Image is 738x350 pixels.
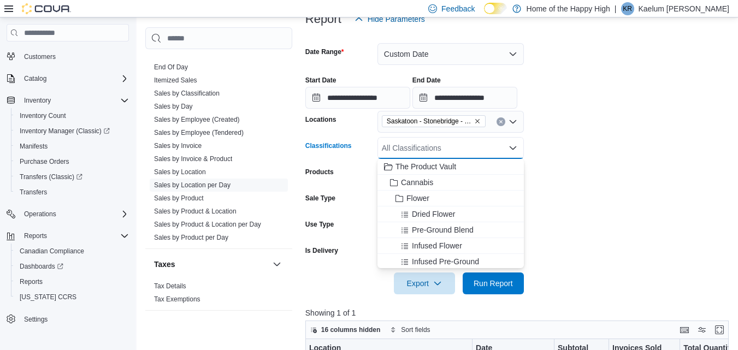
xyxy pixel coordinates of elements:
a: Transfers (Classic) [15,170,87,183]
span: Catalog [20,72,129,85]
span: Sales by Employee (Created) [154,115,240,124]
span: Transfers (Classic) [20,173,82,181]
span: Dashboards [20,262,63,271]
span: Sales by Classification [154,89,220,98]
button: Infused Flower [377,238,524,254]
span: Tax Exemptions [154,295,200,304]
a: Inventory Count [15,109,70,122]
button: Open list of options [509,117,517,126]
button: Reports [20,229,51,242]
span: Feedback [441,3,475,14]
a: Sales by Product & Location per Day [154,221,261,228]
button: Hide Parameters [350,8,429,30]
a: Canadian Compliance [15,245,88,258]
button: 16 columns hidden [306,323,385,336]
button: Remove Saskatoon - Stonebridge - Fire & Flower from selection in this group [474,118,481,124]
button: Reports [2,228,133,244]
input: Press the down key to open a popover containing a calendar. [305,87,410,109]
a: Sales by Employee (Created) [154,116,240,123]
button: Custom Date [377,43,524,65]
button: Settings [2,311,133,327]
button: Catalog [20,72,51,85]
label: Date Range [305,48,344,56]
button: Inventory [2,93,133,108]
span: Purchase Orders [20,157,69,166]
p: Home of the Happy High [527,2,610,15]
input: Dark Mode [484,3,507,14]
button: Purchase Orders [11,154,133,169]
span: Transfers (Classic) [15,170,129,183]
a: Sales by Product & Location [154,207,237,215]
span: Sort fields [401,325,430,334]
span: Sales by Product & Location [154,207,237,216]
label: Sale Type [305,194,335,203]
a: Sales by Classification [154,90,220,97]
a: Tax Details [154,282,186,290]
button: The Product Vault [377,159,524,175]
button: Transfers [11,185,133,200]
span: 16 columns hidden [321,325,381,334]
p: Showing 1 of 1 [305,307,733,318]
span: Customers [20,49,129,63]
input: Press the down key to open a popover containing a calendar. [412,87,517,109]
button: Taxes [154,259,268,270]
span: Sales by Day [154,102,193,111]
label: Products [305,168,334,176]
span: Customers [24,52,56,61]
span: Reports [20,229,129,242]
a: Itemized Sales [154,76,197,84]
a: Tax Exemptions [154,295,200,303]
a: Sales by Employee (Tendered) [154,129,244,137]
label: Use Type [305,220,334,229]
a: [US_STATE] CCRS [15,290,81,304]
button: Flower [377,191,524,206]
span: Sales by Location [154,168,206,176]
button: Run Report [463,272,524,294]
span: Purchase Orders [15,155,129,168]
div: Sales [145,61,292,248]
button: Canadian Compliance [11,244,133,259]
button: Operations [20,207,61,221]
button: Reports [11,274,133,289]
span: Inventory Count [20,111,66,120]
span: Washington CCRS [15,290,129,304]
span: Dried Flower [412,209,455,220]
span: Reports [20,277,43,286]
a: Reports [15,275,47,288]
button: Keyboard shortcuts [678,323,691,336]
a: Sales by Location [154,168,206,176]
span: Sales by Product & Location per Day [154,220,261,229]
span: Sales by Invoice & Product [154,155,232,163]
button: [US_STATE] CCRS [11,289,133,305]
button: Inventory Count [11,108,133,123]
p: | [615,2,617,15]
button: Clear input [497,117,505,126]
span: Dark Mode [484,14,485,15]
div: Taxes [145,280,292,310]
span: Transfers [20,188,47,197]
a: Settings [20,313,52,326]
label: End Date [412,76,441,85]
span: Transfers [15,186,129,199]
button: Customers [2,48,133,64]
span: End Of Day [154,63,188,72]
span: Export [400,272,448,294]
span: Pre-Ground Blend [412,224,474,235]
span: Settings [24,315,48,324]
h3: Taxes [154,259,175,270]
button: Pre-Ground Blend [377,222,524,238]
button: Catalog [2,71,133,86]
a: Transfers (Classic) [11,169,133,185]
span: Manifests [20,142,48,151]
h3: Report [305,13,341,26]
span: Sales by Employee (Tendered) [154,128,244,137]
label: Classifications [305,141,352,150]
button: Display options [695,323,709,336]
a: Inventory Manager (Classic) [11,123,133,139]
button: Enter fullscreen [713,323,726,336]
span: Infused Flower [412,240,462,251]
span: Operations [20,207,129,221]
label: Locations [305,115,336,124]
img: Cova [22,3,71,14]
span: Canadian Compliance [15,245,129,258]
